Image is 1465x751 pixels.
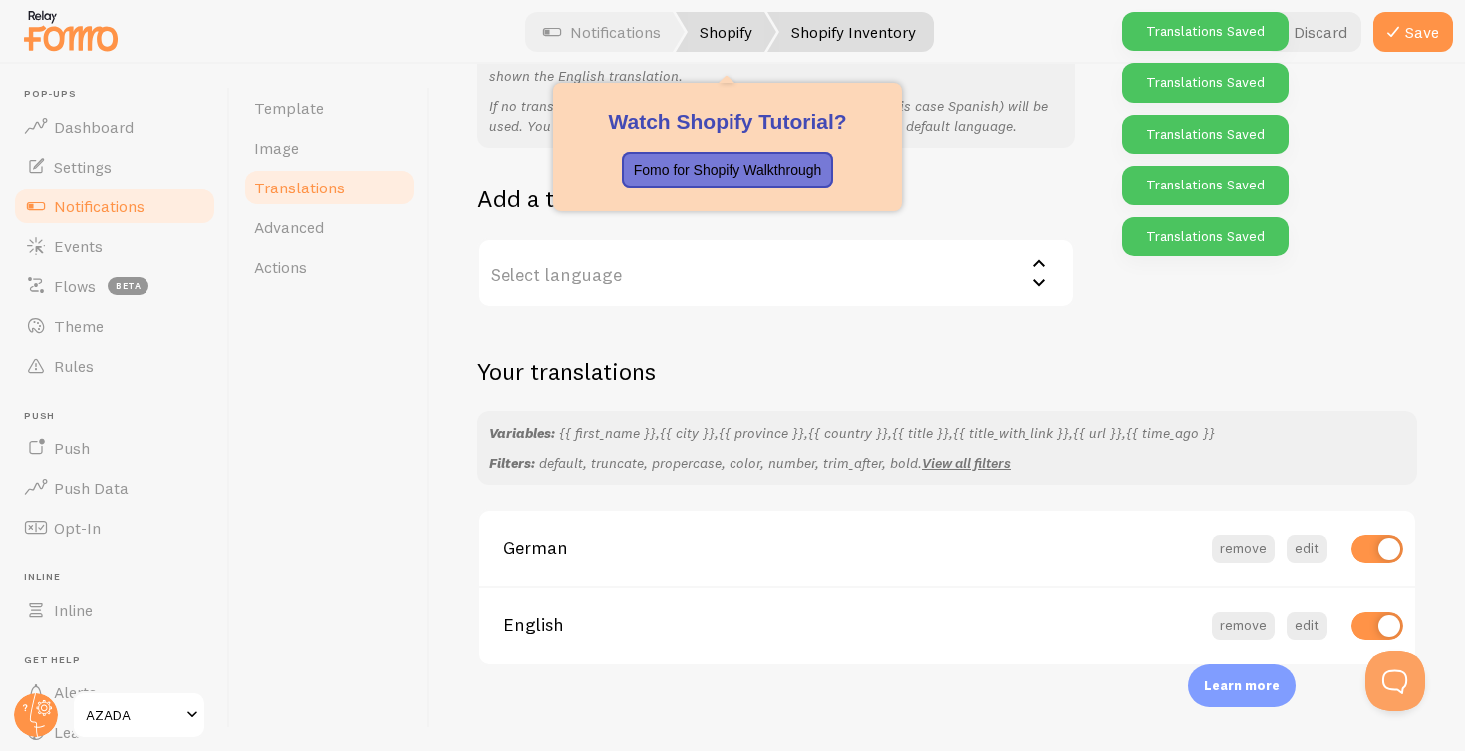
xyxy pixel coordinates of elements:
[503,539,1188,557] span: German
[108,277,148,295] span: beta
[12,468,217,508] a: Push Data
[242,128,417,168] a: Image
[12,590,217,630] a: Inline
[1122,63,1289,102] div: Translations Saved
[86,703,180,727] span: AZADA
[1365,651,1425,711] iframe: Help Scout Beacon - Open
[808,424,892,442] span: {{ country }},
[72,691,206,739] a: AZADA
[242,88,417,128] a: Template
[503,616,1188,634] span: English
[1122,12,1289,51] div: Translations Saved
[922,454,1011,472] a: View all filters
[254,98,324,118] span: Template
[12,508,217,548] a: Opt-In
[54,316,104,336] span: Theme
[559,424,660,442] span: {{ first_name }},
[54,682,97,702] span: Alerts
[1073,424,1126,442] span: {{ url }},
[719,424,808,442] span: {{ province }},
[54,157,112,177] span: Settings
[1122,115,1289,154] div: Translations Saved
[1212,535,1275,563] button: remove
[660,424,719,442] span: {{ city }},
[477,184,1075,214] h2: Add a translation
[24,410,217,423] span: Push
[12,107,217,147] a: Dashboard
[622,152,834,188] button: Fomo for Shopify Walkthrough
[489,454,535,472] strong: Filters:
[1212,612,1275,640] button: remove
[1287,535,1327,563] button: edit
[254,257,307,277] span: Actions
[54,117,134,137] span: Dashboard
[242,247,417,287] a: Actions
[24,571,217,584] span: Inline
[489,424,555,442] strong: Variables:
[12,266,217,306] a: Flows beta
[1126,424,1215,442] span: {{ time_ago }}
[254,217,324,237] span: Advanced
[242,207,417,247] a: Advanced
[539,454,1011,472] span: default, truncate, propercase, color, number, trim_after, bold.
[12,346,217,386] a: Rules
[953,424,1073,442] span: {{ title_with_link }},
[54,518,101,538] span: Opt-In
[54,196,145,216] span: Notifications
[477,238,1075,308] label: Select language
[54,236,103,256] span: Events
[21,5,121,56] img: fomo-relay-logo-orange.svg
[24,654,217,667] span: Get Help
[54,600,93,620] span: Inline
[12,187,217,226] a: Notifications
[634,160,822,180] p: Fomo for Shopify Walkthrough
[577,107,878,136] h2: Watch Shopify Tutorial?
[12,428,217,468] a: Push
[254,138,299,158] span: Image
[1122,166,1289,204] div: Translations Saved
[54,438,90,458] span: Push
[242,168,417,207] a: Translations
[892,424,953,442] span: {{ title }},
[54,276,96,296] span: Flows
[477,356,1417,387] h2: Your translations
[24,88,217,101] span: Pop-ups
[254,178,345,197] span: Translations
[489,96,1063,136] p: If no translation is set, your application's default language (in this case Spanish) will be used...
[12,147,217,187] a: Settings
[12,672,217,712] a: Alerts
[54,478,129,498] span: Push Data
[54,356,94,376] span: Rules
[12,226,217,266] a: Events
[12,306,217,346] a: Theme
[1204,676,1280,695] p: Learn more
[1122,217,1289,256] div: Translations Saved
[1287,612,1327,640] button: edit
[1188,664,1296,707] div: Learn more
